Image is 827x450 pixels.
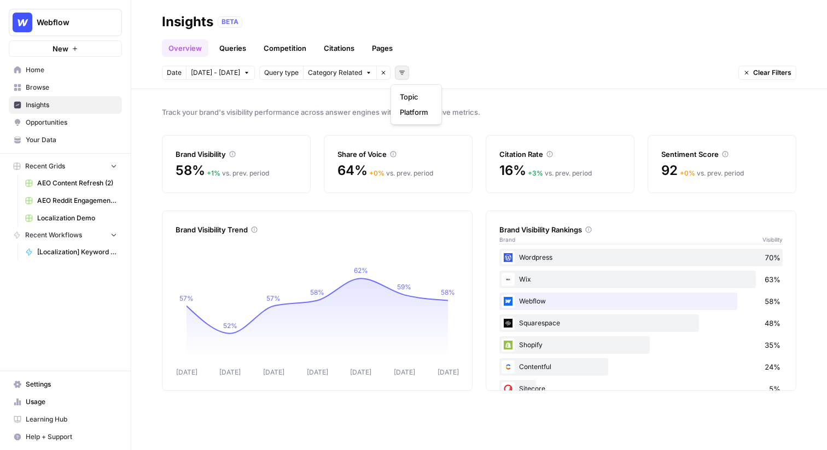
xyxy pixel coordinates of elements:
[502,338,515,352] img: wrtrwb713zz0l631c70900pxqvqh
[9,61,122,79] a: Home
[37,178,117,188] span: AEO Content Refresh (2)
[765,274,781,285] span: 63%
[765,340,781,350] span: 35%
[337,162,367,179] span: 64%
[317,39,361,57] a: Citations
[9,96,122,114] a: Insights
[528,169,543,177] span: + 3 %
[499,380,783,398] div: Sitecore
[207,168,269,178] div: vs. prev. period
[308,68,362,78] span: Category Related
[25,230,82,240] span: Recent Workflows
[26,100,117,110] span: Insights
[499,336,783,354] div: Shopify
[9,376,122,393] a: Settings
[9,40,122,57] button: New
[502,295,515,308] img: a1pu3e9a4sjoov2n4mw66knzy8l8
[400,91,428,102] span: Topic
[337,149,459,160] div: Share of Voice
[9,393,122,411] a: Usage
[661,149,783,160] div: Sentiment Score
[502,273,515,286] img: i4x52ilb2nzb0yhdjpwfqj6p8htt
[13,13,32,32] img: Webflow Logo
[499,314,783,332] div: Squarespace
[499,224,783,235] div: Brand Visibility Rankings
[499,271,783,288] div: Wix
[9,114,122,131] a: Opportunities
[307,368,328,376] tspan: [DATE]
[499,149,621,160] div: Citation Rate
[9,9,122,36] button: Workspace: Webflow
[769,383,781,394] span: 5%
[502,382,515,395] img: nkwbr8leobsn7sltvelb09papgu0
[499,162,526,179] span: 16%
[738,66,796,80] button: Clear Filters
[9,411,122,428] a: Learning Hub
[26,379,117,389] span: Settings
[20,209,122,227] a: Localization Demo
[310,288,324,296] tspan: 58%
[765,318,781,329] span: 48%
[9,428,122,446] button: Help + Support
[369,169,385,177] span: + 0 %
[528,168,592,178] div: vs. prev. period
[9,79,122,96] a: Browse
[502,251,515,264] img: 22xsrp1vvxnaoilgdb3s3rw3scik
[219,368,241,376] tspan: [DATE]
[167,68,182,78] span: Date
[765,296,781,307] span: 58%
[37,213,117,223] span: Localization Demo
[25,161,65,171] span: Recent Grids
[499,358,783,376] div: Contentful
[162,13,213,31] div: Insights
[176,224,459,235] div: Brand Visibility Trend
[26,83,117,92] span: Browse
[176,149,297,160] div: Brand Visibility
[186,66,255,80] button: [DATE] - [DATE]
[26,414,117,424] span: Learning Hub
[213,39,253,57] a: Queries
[176,368,197,376] tspan: [DATE]
[499,249,783,266] div: Wordpress
[499,293,783,310] div: Webflow
[26,397,117,407] span: Usage
[397,283,411,291] tspan: 59%
[223,322,237,330] tspan: 52%
[26,65,117,75] span: Home
[394,368,415,376] tspan: [DATE]
[354,266,368,274] tspan: 62%
[9,131,122,149] a: Your Data
[264,68,299,78] span: Query type
[207,169,220,177] span: + 1 %
[9,227,122,243] button: Recent Workflows
[365,39,399,57] a: Pages
[762,235,783,244] span: Visibility
[20,174,122,192] a: AEO Content Refresh (2)
[218,16,242,27] div: BETA
[661,162,678,179] span: 92
[369,168,433,178] div: vs. prev. period
[37,196,117,206] span: AEO Reddit Engagement (6)
[26,135,117,145] span: Your Data
[266,294,281,302] tspan: 57%
[20,243,122,261] a: [Localization] Keyword to Brief
[191,68,240,78] span: [DATE] - [DATE]
[257,39,313,57] a: Competition
[9,158,122,174] button: Recent Grids
[176,162,205,179] span: 58%
[20,192,122,209] a: AEO Reddit Engagement (6)
[680,169,695,177] span: + 0 %
[765,252,781,263] span: 70%
[37,247,117,257] span: [Localization] Keyword to Brief
[680,168,744,178] div: vs. prev. period
[499,235,515,244] span: Brand
[502,360,515,373] img: 2ud796hvc3gw7qwjscn75txc5abr
[26,118,117,127] span: Opportunities
[162,39,208,57] a: Overview
[53,43,68,54] span: New
[26,432,117,442] span: Help + Support
[753,68,791,78] span: Clear Filters
[438,368,459,376] tspan: [DATE]
[37,17,103,28] span: Webflow
[162,107,796,118] span: Track your brand's visibility performance across answer engines with comprehensive metrics.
